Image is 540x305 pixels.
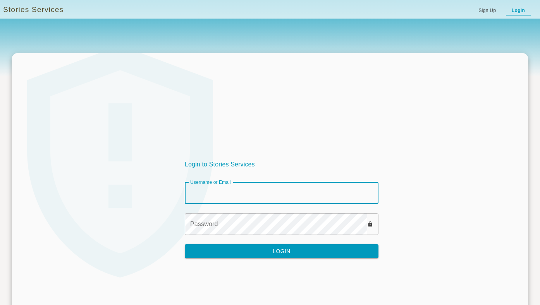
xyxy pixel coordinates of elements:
[185,244,378,259] button: Login
[475,7,500,15] a: Sign Up
[506,7,531,15] a: Login
[185,159,378,170] h6: Login to Stories Services
[3,4,64,15] a: Stories Services
[190,179,231,185] label: Username or Email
